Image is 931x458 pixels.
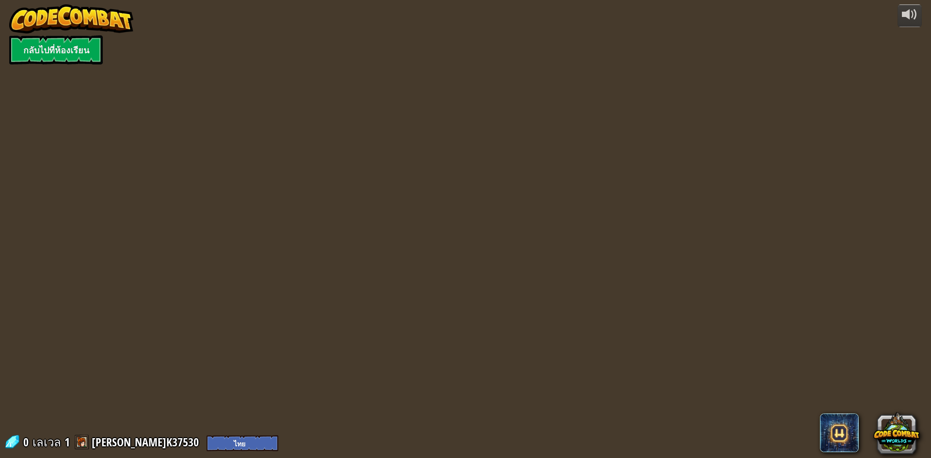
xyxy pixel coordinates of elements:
[9,35,103,64] a: กลับไปที่ห้องเรียน
[92,434,202,450] a: [PERSON_NAME]K37530
[23,434,32,450] span: 0
[9,4,133,33] img: CodeCombat - Learn how to code by playing a game
[898,4,922,27] button: ปรับระดับเสียง
[64,434,70,450] span: 1
[32,434,61,450] span: เลเวล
